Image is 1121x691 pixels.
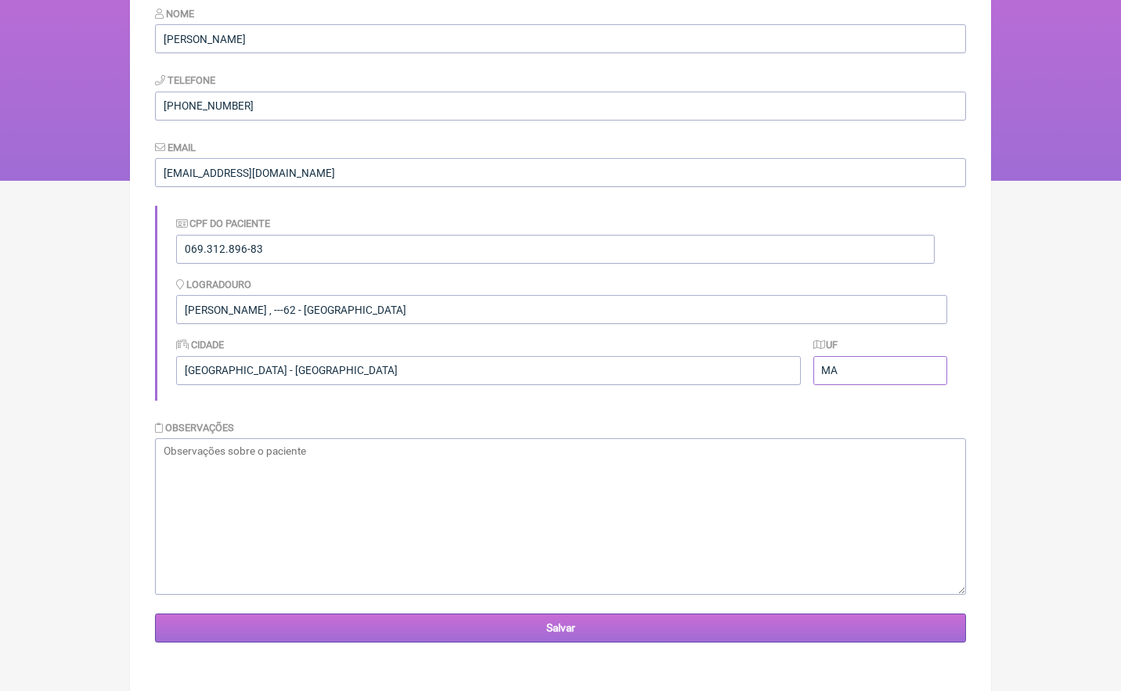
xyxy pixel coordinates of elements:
input: 21 9124 2137 [155,92,966,121]
label: Email [155,142,196,153]
input: Cidade [176,356,801,385]
label: CPF do Paciente [176,218,270,229]
input: UF [813,356,947,385]
label: Cidade [176,339,224,351]
input: Logradouro [176,295,947,324]
label: Telefone [155,74,215,86]
label: UF [813,339,838,351]
label: Nome [155,8,194,20]
input: paciente@email.com [155,158,966,187]
label: Observações [155,422,234,434]
input: Nome do Paciente [155,24,966,53]
input: Salvar [155,614,966,642]
label: Logradouro [176,279,251,290]
input: Identificação do Paciente [176,235,935,264]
